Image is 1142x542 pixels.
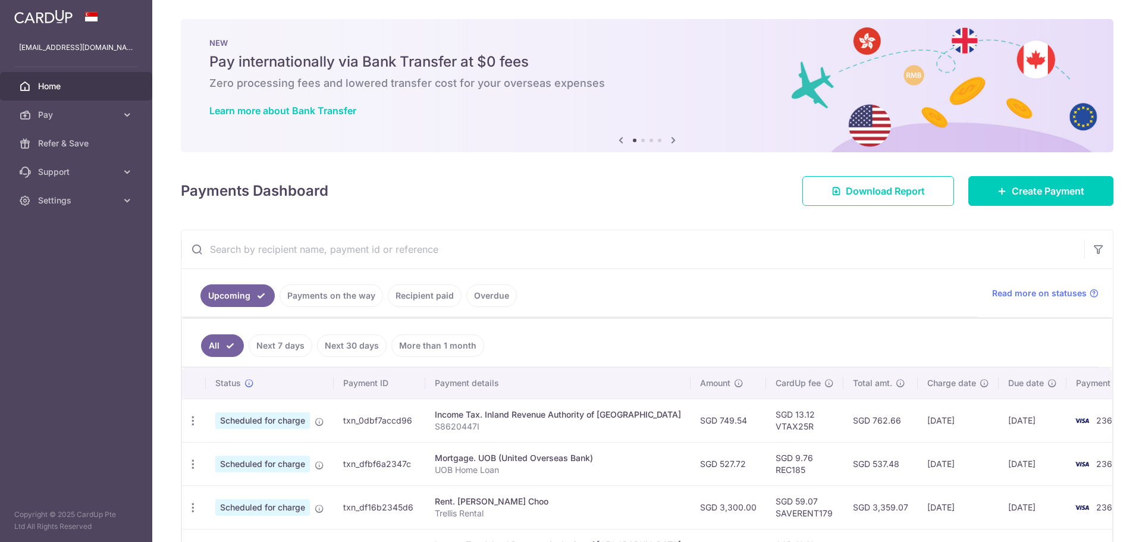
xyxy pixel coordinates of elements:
[999,442,1066,485] td: [DATE]
[209,38,1085,48] p: NEW
[209,52,1085,71] h5: Pay internationally via Bank Transfer at $0 fees
[918,442,999,485] td: [DATE]
[1070,413,1094,428] img: Bank Card
[249,334,312,357] a: Next 7 days
[435,496,681,507] div: Rent. [PERSON_NAME] Choo
[391,334,484,357] a: More than 1 month
[201,334,244,357] a: All
[334,399,425,442] td: txn_0dbf7accd96
[38,109,117,121] span: Pay
[776,377,821,389] span: CardUp fee
[435,452,681,464] div: Mortgage. UOB (United Overseas Bank)
[181,230,1084,268] input: Search by recipient name, payment id or reference
[466,284,517,307] a: Overdue
[209,76,1085,90] h6: Zero processing fees and lowered transfer cost for your overseas expenses
[802,176,954,206] a: Download Report
[999,399,1066,442] td: [DATE]
[968,176,1113,206] a: Create Payment
[766,485,843,529] td: SGD 59.07 SAVERENT179
[1066,506,1130,536] iframe: Opens a widget where you can find more information
[38,195,117,206] span: Settings
[691,485,766,529] td: SGD 3,300.00
[992,287,1099,299] a: Read more on statuses
[766,442,843,485] td: SGD 9.76 REC185
[700,377,730,389] span: Amount
[200,284,275,307] a: Upcoming
[215,377,241,389] span: Status
[280,284,383,307] a: Payments on the way
[918,399,999,442] td: [DATE]
[215,456,310,472] span: Scheduled for charge
[317,334,387,357] a: Next 30 days
[853,377,892,389] span: Total amt.
[766,399,843,442] td: SGD 13.12 VTAX25R
[334,442,425,485] td: txn_dfbf6a2347c
[435,464,681,476] p: UOB Home Loan
[181,19,1113,152] img: Bank transfer banner
[38,80,117,92] span: Home
[435,409,681,421] div: Income Tax. Inland Revenue Authority of [GEOGRAPHIC_DATA]
[1070,500,1094,515] img: Bank Card
[691,399,766,442] td: SGD 749.54
[38,137,117,149] span: Refer & Save
[334,485,425,529] td: txn_df16b2345d6
[215,499,310,516] span: Scheduled for charge
[918,485,999,529] td: [DATE]
[843,442,918,485] td: SGD 537.48
[843,485,918,529] td: SGD 3,359.07
[999,485,1066,529] td: [DATE]
[38,166,117,178] span: Support
[846,184,925,198] span: Download Report
[843,399,918,442] td: SGD 762.66
[215,412,310,429] span: Scheduled for charge
[1096,459,1118,469] span: 2366
[334,368,425,399] th: Payment ID
[14,10,73,24] img: CardUp
[435,421,681,433] p: S8620447I
[927,377,976,389] span: Charge date
[1096,502,1118,512] span: 2366
[1008,377,1044,389] span: Due date
[992,287,1087,299] span: Read more on statuses
[388,284,462,307] a: Recipient paid
[1070,457,1094,471] img: Bank Card
[209,105,356,117] a: Learn more about Bank Transfer
[691,442,766,485] td: SGD 527.72
[435,507,681,519] p: Trellis Rental
[425,368,691,399] th: Payment details
[181,180,328,202] h4: Payments Dashboard
[1096,415,1118,425] span: 2366
[1012,184,1084,198] span: Create Payment
[19,42,133,54] p: [EMAIL_ADDRESS][DOMAIN_NAME]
